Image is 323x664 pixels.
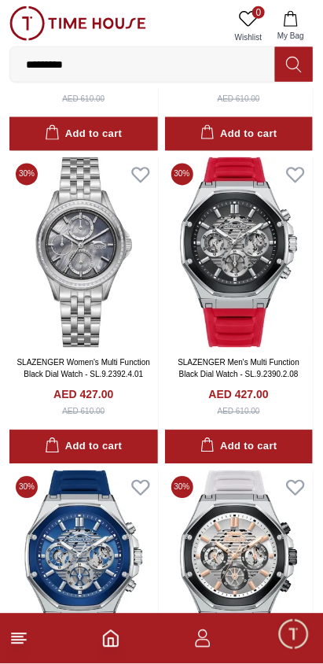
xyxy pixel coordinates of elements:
a: SLAZENGER Men's Multi Function Black Dial Watch - SL.9.2390.2.08 [178,359,299,379]
span: 0 [252,6,265,19]
a: SLAZENGER Women's Multi Function Black Dial Watch - SL.9.2392.4.01 [17,359,150,379]
div: AED 610.00 [62,406,105,418]
span: 30 % [16,164,38,186]
button: My Bag [268,6,314,46]
div: AED 610.00 [62,93,105,105]
a: 0Wishlist [229,6,268,46]
h4: AED 427.00 [53,387,113,403]
button: Add to cart [9,117,158,151]
img: SLAZENGER Men's Multi Function Black Dial Watch - SL.9.2390.2.08 [165,157,314,349]
span: 30 % [16,477,38,499]
img: SLAZENGER Men's Multi Function Silver Dial Watch - SL.9.2390.2.05 [165,470,314,662]
div: Add to cart [200,125,277,143]
img: ... [9,6,146,41]
div: Add to cart [45,438,122,456]
div: AED 610.00 [218,93,260,105]
div: Add to cart [200,438,277,456]
button: Add to cart [9,430,158,464]
div: Add to cart [45,125,122,143]
div: Chat Widget [277,618,311,652]
button: Add to cart [165,117,314,151]
span: Wishlist [229,31,268,43]
button: Add to cart [165,430,314,464]
img: SLAZENGER Women's Multi Function Black Dial Watch - SL.9.2392.4.01 [9,157,158,349]
span: My Bag [271,30,310,42]
span: 30 % [171,164,193,186]
span: 30 % [171,477,193,499]
div: AED 610.00 [218,406,260,418]
a: Home [101,629,120,648]
h4: AED 427.00 [209,387,269,403]
img: SLAZENGER Men's Multi Function Dark Blue Dial Watch - SL.9.2390.2.06 [9,470,158,662]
